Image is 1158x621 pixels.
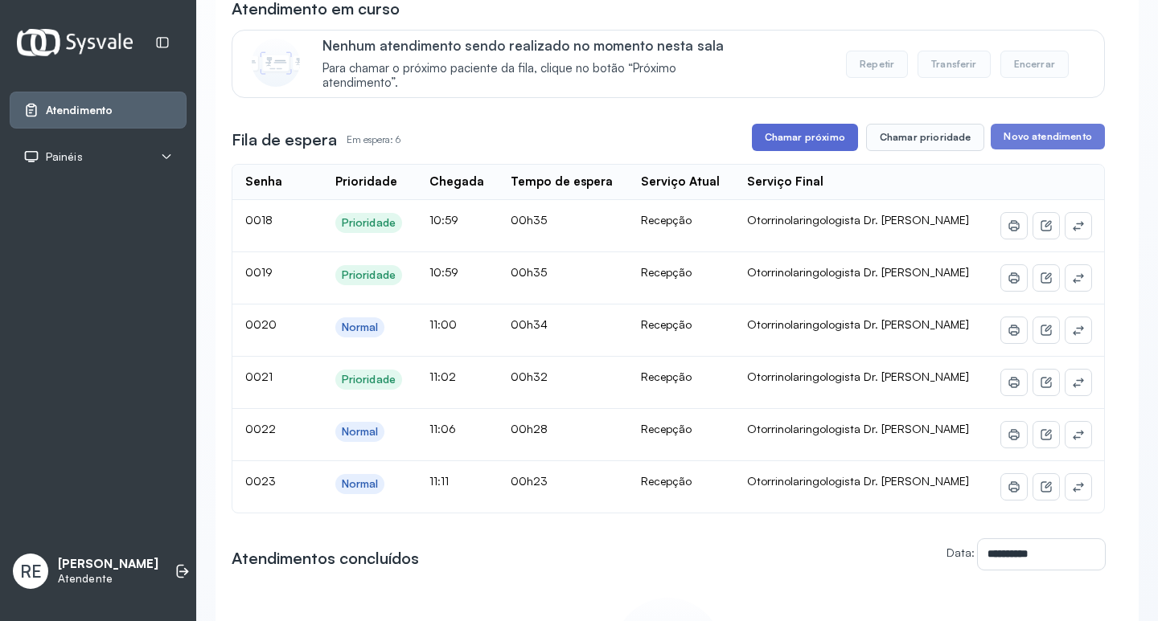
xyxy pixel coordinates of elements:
span: 10:59 [429,265,458,279]
h3: Fila de espera [232,129,337,151]
label: Data: [947,545,975,559]
span: Para chamar o próximo paciente da fila, clique no botão “Próximo atendimento”. [322,61,748,92]
div: Normal [342,477,379,491]
div: Prioridade [342,373,396,386]
span: Atendimento [46,104,113,117]
div: Tempo de espera [511,174,613,190]
div: Senha [245,174,282,190]
h3: Atendimentos concluídos [232,547,419,570]
span: 11:02 [429,370,456,383]
div: Prioridade [342,216,396,230]
div: Recepção [641,265,721,280]
div: Serviço Atual [641,174,720,190]
span: Otorrinolaringologista Dr. [PERSON_NAME] [747,265,969,279]
span: 0019 [245,265,273,279]
span: 00h35 [511,265,547,279]
div: Recepção [641,317,721,332]
p: [PERSON_NAME] [58,557,158,572]
div: Normal [342,425,379,439]
img: Imagem de CalloutCard [252,39,300,87]
a: Atendimento [23,102,173,118]
span: 0023 [245,474,276,488]
span: 11:06 [429,422,456,435]
div: Recepção [641,370,721,384]
button: Chamar próximo [752,124,858,151]
p: Atendente [58,572,158,586]
button: Transferir [918,51,991,78]
span: 00h28 [511,422,548,435]
span: 00h34 [511,317,548,331]
span: Painéis [46,150,83,164]
button: Novo atendimento [991,124,1104,149]
div: Prioridade [342,268,396,282]
span: Otorrinolaringologista Dr. [PERSON_NAME] [747,317,969,331]
span: Otorrinolaringologista Dr. [PERSON_NAME] [747,422,969,435]
button: Chamar prioridade [866,124,985,151]
button: Encerrar [1000,51,1069,78]
div: Chegada [429,174,484,190]
span: 00h35 [511,213,547,227]
span: 0020 [245,317,277,331]
span: 0018 [245,213,273,227]
span: 00h23 [511,474,548,488]
span: 00h32 [511,370,548,383]
div: Prioridade [335,174,397,190]
div: Normal [342,321,379,334]
span: 11:00 [429,317,457,331]
button: Repetir [846,51,908,78]
p: Nenhum atendimento sendo realizado no momento nesta sala [322,37,748,54]
p: Em espera: 6 [347,129,400,151]
img: Logotipo do estabelecimento [17,29,133,55]
span: Otorrinolaringologista Dr. [PERSON_NAME] [747,370,969,383]
span: Otorrinolaringologista Dr. [PERSON_NAME] [747,213,969,227]
span: 0022 [245,422,276,435]
div: Recepção [641,474,721,488]
div: Recepção [641,213,721,227]
div: Recepção [641,422,721,436]
div: Serviço Final [747,174,823,190]
span: 10:59 [429,213,458,227]
span: 0021 [245,370,273,383]
span: Otorrinolaringologista Dr. [PERSON_NAME] [747,474,969,488]
span: 11:11 [429,474,449,488]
